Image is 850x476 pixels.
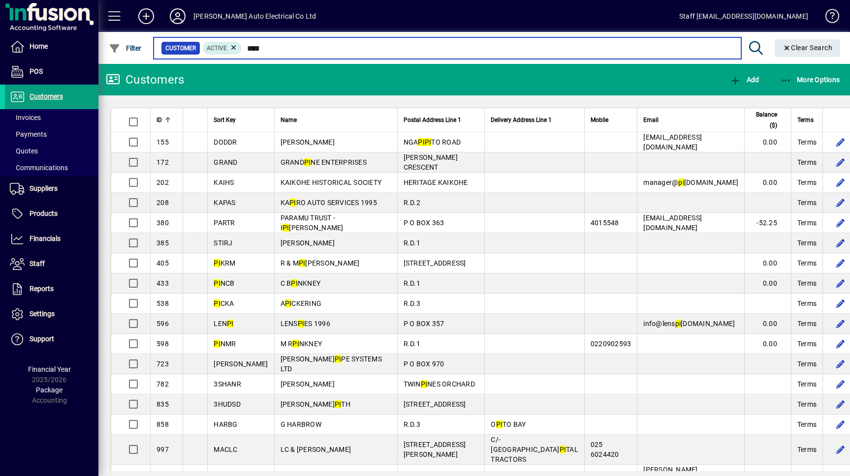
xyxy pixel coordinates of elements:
em: PI [335,355,342,363]
span: MACLC [214,446,237,453]
em: PI [285,299,292,307]
span: Support [30,335,54,343]
span: LC & [PERSON_NAME] [281,446,351,453]
div: Customers [106,72,184,88]
span: Invoices [10,114,41,121]
span: info@lens [DOMAIN_NAME] [643,320,735,327]
span: Clear Search [783,44,833,52]
button: Edit [833,336,849,352]
button: Edit [833,235,849,251]
span: NGA TO ROAD [404,138,461,146]
span: Settings [30,310,55,318]
span: 835 [157,400,169,408]
span: Payments [10,130,47,138]
span: C B NKNEY [281,279,321,287]
span: Sort Key [214,115,236,125]
span: GRAND NE ENTERPRISES [281,158,367,166]
span: Terms [797,359,817,369]
span: LEN [214,320,233,327]
td: 0.00 [744,334,791,354]
em: PI [335,400,342,408]
span: Financials [30,235,61,242]
button: Edit [833,175,849,190]
div: ID [157,115,177,125]
span: 405 [157,259,169,267]
span: manager@ [DOMAIN_NAME] [643,178,738,186]
span: Terms [797,419,817,429]
span: Email [643,115,659,125]
span: 202 [157,178,169,186]
em: PI [421,380,428,388]
span: STIRJ [214,239,232,247]
a: Products [5,202,98,226]
em: PI [418,138,425,146]
span: [PERSON_NAME] TH [281,400,350,408]
span: Active [207,45,227,52]
span: [PERSON_NAME] [281,138,335,146]
span: [EMAIL_ADDRESS][DOMAIN_NAME] [643,133,702,151]
span: Add [729,76,759,84]
span: R.D.1 [404,239,420,247]
span: P O BOX 357 [404,320,444,327]
span: Terms [797,445,817,454]
span: R.D.1 [404,279,420,287]
span: 723 [157,360,169,368]
span: O TO BAY [491,420,526,428]
span: NMR [214,340,236,348]
span: 025 6024420 [591,441,619,458]
span: Terms [797,298,817,308]
span: [PERSON_NAME] [214,360,268,368]
span: Name [281,115,297,125]
span: More Options [780,76,840,84]
span: R.D.2 [404,199,420,207]
span: C/- [GEOGRAPHIC_DATA] TAL TRACTORS [491,436,578,463]
em: PI [227,320,234,327]
span: 538 [157,299,169,307]
em: PI [292,340,299,348]
span: Delivery Address Line 1 [491,115,552,125]
span: POS [30,67,43,75]
span: 385 [157,239,169,247]
span: Customer [165,43,196,53]
span: Terms [797,157,817,167]
td: 0.00 [744,273,791,294]
span: Postal Address Line 1 [404,115,461,125]
em: PI [304,158,311,166]
a: Financials [5,227,98,251]
span: KRM [214,259,235,267]
span: M R NKNEY [281,340,322,348]
span: 858 [157,420,169,428]
button: Edit [833,215,849,231]
span: KA RO AUTO SERVICES 1995 [281,199,377,207]
td: 0.00 [744,173,791,193]
button: Edit [833,255,849,271]
em: PI [560,446,567,453]
span: KAIHS [214,178,234,186]
em: PI [214,340,220,348]
a: Quotes [5,143,98,159]
td: 0.00 [744,314,791,334]
span: [EMAIL_ADDRESS][DOMAIN_NAME] [643,214,702,232]
span: G HARBROW [281,420,321,428]
em: PI [291,279,298,287]
span: [PERSON_NAME] [281,239,335,247]
em: PI [214,259,220,267]
span: KAIKOHE HISTORICAL SOCIETY [281,178,382,186]
span: LENS ES 1996 [281,320,330,327]
span: 208 [157,199,169,207]
a: Settings [5,302,98,327]
span: Customers [30,92,63,100]
span: P O BOX 970 [404,360,444,368]
button: Clear [775,39,841,57]
span: NCB [214,279,234,287]
span: Terms [797,115,814,125]
div: Staff [EMAIL_ADDRESS][DOMAIN_NAME] [679,8,808,24]
span: Terms [797,379,817,389]
div: Name [281,115,391,125]
button: Edit [833,376,849,392]
a: Knowledge Base [818,2,838,34]
a: Support [5,327,98,352]
span: 3SHANR [214,380,241,388]
span: 997 [157,446,169,453]
span: R.D.3 [404,299,420,307]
